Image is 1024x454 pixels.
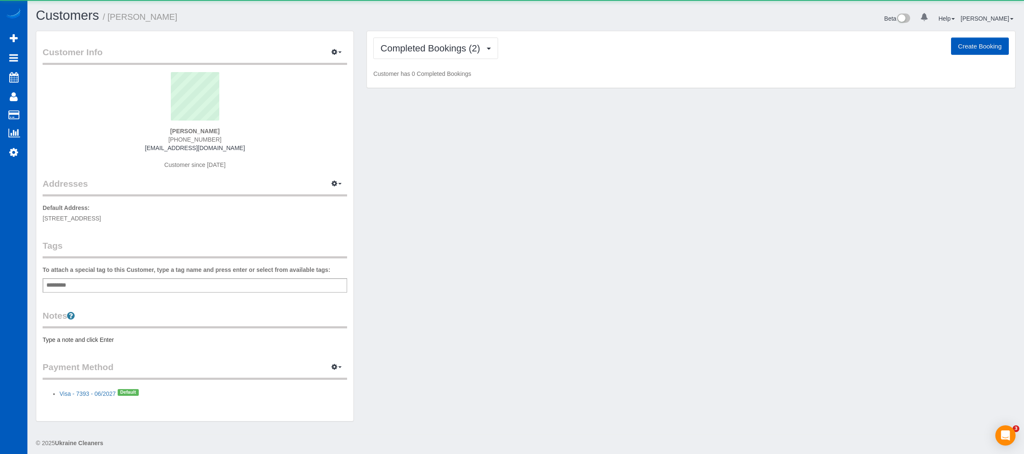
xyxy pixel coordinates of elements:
a: Beta [884,15,911,22]
a: Help [938,15,955,22]
a: [PERSON_NAME] [961,15,1013,22]
a: Customers [36,8,99,23]
pre: Type a note and click Enter [43,336,347,344]
label: To attach a special tag to this Customer, type a tag name and press enter or select from availabl... [43,266,330,274]
img: Automaid Logo [5,8,22,20]
span: Completed Bookings (2) [380,43,484,54]
img: New interface [896,13,910,24]
strong: [PERSON_NAME] [170,128,219,134]
strong: Ukraine Cleaners [55,440,103,446]
div: Open Intercom Messenger [995,425,1016,446]
span: [PHONE_NUMBER] [168,136,221,143]
label: Default Address: [43,204,90,212]
legend: Notes [43,309,347,328]
a: [EMAIL_ADDRESS][DOMAIN_NAME] [145,145,245,151]
legend: Tags [43,239,347,258]
span: Customer since [DATE] [164,161,226,168]
span: 3 [1013,425,1019,432]
span: Default [118,389,139,396]
legend: Customer Info [43,46,347,65]
legend: Payment Method [43,361,347,380]
button: Completed Bookings (2) [373,38,498,59]
p: Customer has 0 Completed Bookings [373,70,1009,78]
small: / [PERSON_NAME] [103,12,178,21]
span: [STREET_ADDRESS] [43,215,101,222]
button: Create Booking [951,38,1009,55]
a: Visa - 7393 - 06/2027 [59,390,116,397]
div: © 2025 [36,439,1016,447]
